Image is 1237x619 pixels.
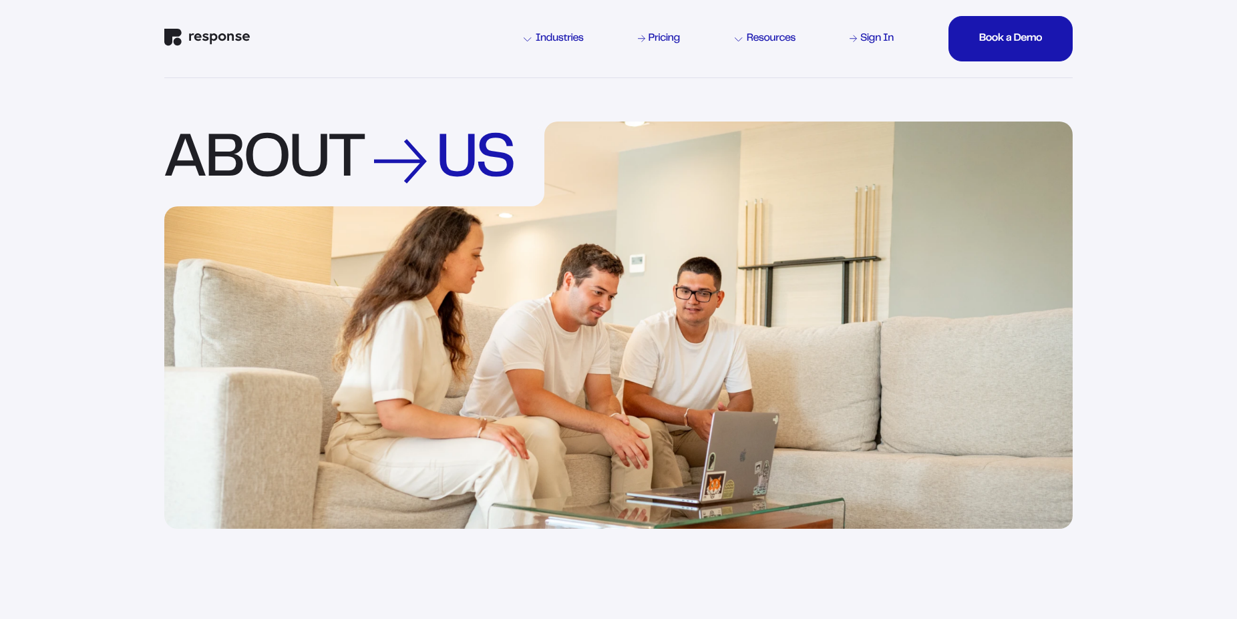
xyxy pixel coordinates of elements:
[948,16,1073,61] button: Book a DemoBook a DemoBook a DemoBook a DemoBook a Demo
[636,31,683,47] a: Pricing
[164,29,250,46] img: Response Logo
[860,33,894,44] div: Sign In
[979,33,1042,44] div: Book a Demo
[735,33,796,44] div: Resources
[164,121,544,206] div: About
[848,31,896,47] a: Sign In
[164,29,250,49] a: Response Home
[437,133,514,190] div: Us
[524,33,584,44] div: Industries
[649,33,680,44] div: Pricing
[164,122,1073,529] img: Two employees sit talking at a desk in front of a computer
